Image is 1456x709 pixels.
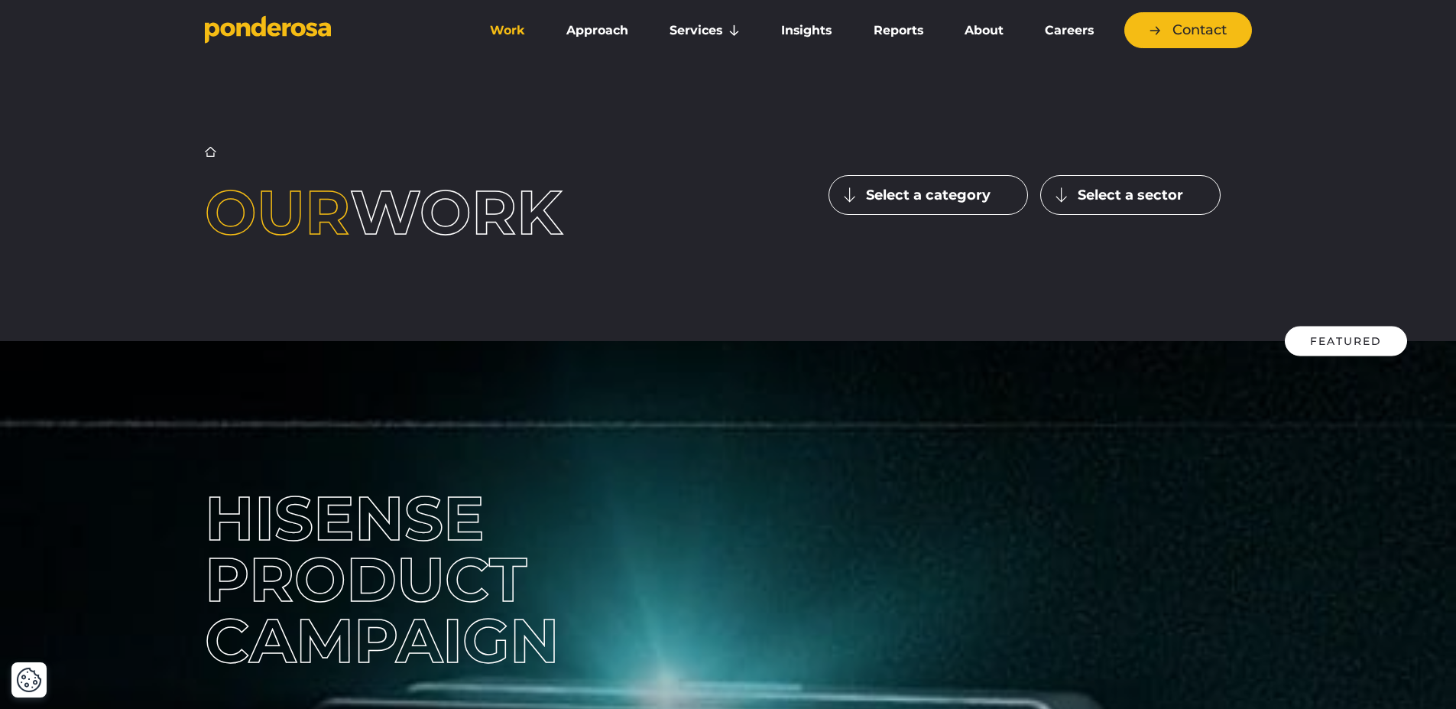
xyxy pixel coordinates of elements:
a: Approach [549,15,646,47]
a: Insights [764,15,849,47]
h1: work [205,182,627,243]
a: Reports [856,15,941,47]
a: About [947,15,1021,47]
div: Featured [1285,327,1407,356]
a: Services [652,15,757,47]
a: Work [472,15,543,47]
button: Cookie Settings [16,667,42,693]
a: Home [205,146,216,158]
img: Revisit consent button [16,667,42,693]
span: Our [205,175,350,249]
a: Go to homepage [205,15,449,46]
a: Contact [1124,12,1252,48]
button: Select a category [829,175,1028,215]
button: Select a sector [1040,175,1221,215]
a: Careers [1027,15,1111,47]
div: Hisense Product Campaign [205,488,717,672]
